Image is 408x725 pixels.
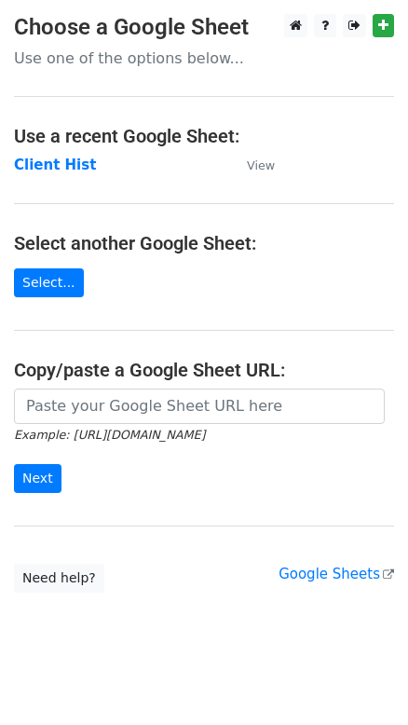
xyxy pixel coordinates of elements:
[228,157,275,173] a: View
[14,428,205,442] small: Example: [URL][DOMAIN_NAME]
[14,564,104,593] a: Need help?
[14,157,96,173] a: Client Hist
[14,464,61,493] input: Next
[14,125,394,147] h4: Use a recent Google Sheet:
[279,566,394,582] a: Google Sheets
[14,14,394,41] h3: Choose a Google Sheet
[14,232,394,254] h4: Select another Google Sheet:
[14,48,394,68] p: Use one of the options below...
[14,268,84,297] a: Select...
[14,359,394,381] h4: Copy/paste a Google Sheet URL:
[14,389,385,424] input: Paste your Google Sheet URL here
[247,158,275,172] small: View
